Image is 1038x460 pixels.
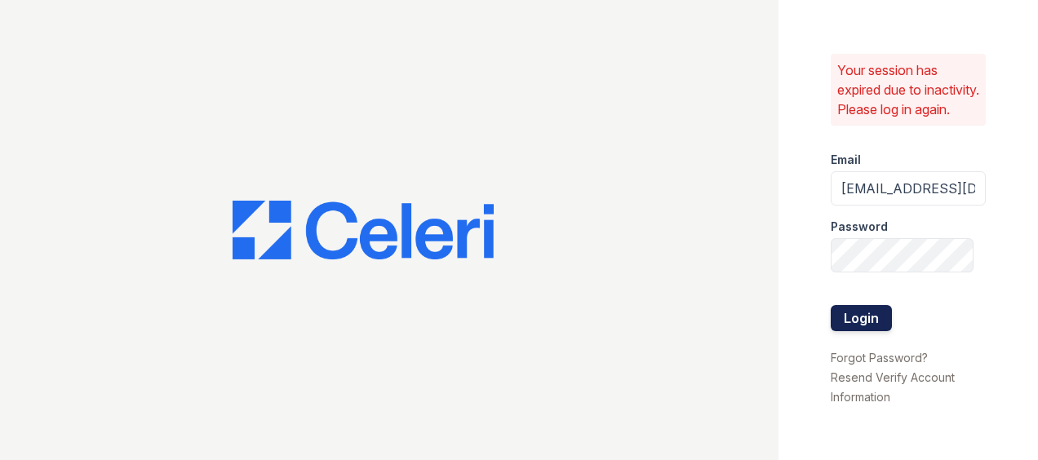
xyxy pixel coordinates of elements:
[233,201,494,259] img: CE_Logo_Blue-a8612792a0a2168367f1c8372b55b34899dd931a85d93a1a3d3e32e68fde9ad4.png
[831,351,928,365] a: Forgot Password?
[837,60,979,119] p: Your session has expired due to inactivity. Please log in again.
[831,370,955,404] a: Resend Verify Account Information
[831,219,888,235] label: Password
[831,152,861,168] label: Email
[831,305,892,331] button: Login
